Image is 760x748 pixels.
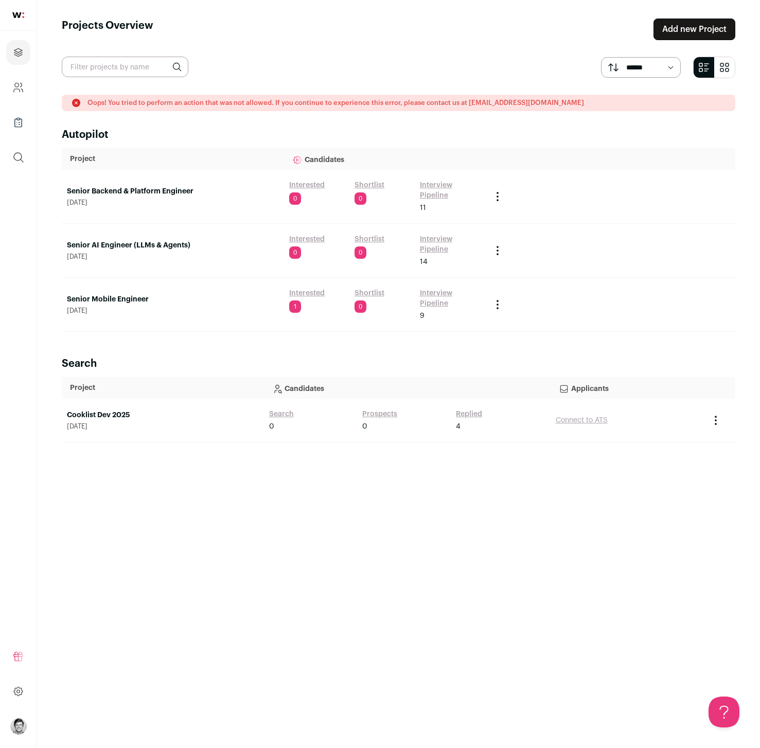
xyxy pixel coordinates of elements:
a: Senior AI Engineer (LLMs & Agents) [67,240,279,251]
a: Interview Pipeline [420,288,481,309]
span: 9 [420,311,425,321]
p: Project [70,154,276,164]
span: 0 [289,192,301,205]
input: Filter projects by name [62,57,188,77]
a: Interested [289,288,325,298]
span: [DATE] [67,422,259,431]
img: 606302-medium_jpg [10,718,27,735]
span: 11 [420,203,426,213]
a: Senior Mobile Engineer [67,294,279,305]
a: Company and ATS Settings [6,75,30,100]
span: 4 [456,421,461,432]
button: Open dropdown [10,718,27,735]
a: Interested [289,234,325,244]
a: Replied [456,409,482,419]
span: [DATE] [67,199,279,207]
span: 0 [289,246,301,259]
a: Shortlist [355,288,384,298]
a: Cooklist Dev 2025 [67,410,259,420]
button: Project Actions [491,298,504,311]
button: Project Actions [491,190,504,203]
p: Candidates [272,378,542,398]
span: [DATE] [67,307,279,315]
iframe: Help Scout Beacon - Open [709,697,739,727]
p: Project [70,383,256,393]
button: Project Actions [491,244,504,257]
a: Search [269,409,294,419]
p: Candidates [292,149,478,169]
a: Interview Pipeline [420,234,481,255]
button: Project Actions [710,414,722,426]
span: 0 [355,246,366,259]
span: 14 [420,257,428,267]
span: 0 [362,421,367,432]
h2: Search [62,357,735,371]
span: 1 [289,300,301,313]
span: [DATE] [67,253,279,261]
a: Interested [289,180,325,190]
span: 0 [355,192,366,205]
span: 0 [269,421,274,432]
a: Projects [6,40,30,65]
img: wellfound-shorthand-0d5821cbd27db2630d0214b213865d53afaa358527fdda9d0ea32b1df1b89c2c.svg [12,12,24,18]
p: Applicants [559,378,696,398]
a: Add new Project [653,19,735,40]
a: Prospects [362,409,397,419]
a: Senior Backend & Platform Engineer [67,186,279,197]
a: Company Lists [6,110,30,135]
h2: Autopilot [62,128,735,142]
a: Interview Pipeline [420,180,481,201]
a: Connect to ATS [556,417,608,424]
a: Shortlist [355,180,384,190]
p: Oops! You tried to perform an action that was not allowed. If you continue to experience this err... [87,99,584,107]
h1: Projects Overview [62,19,153,40]
span: 0 [355,300,366,313]
a: Shortlist [355,234,384,244]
